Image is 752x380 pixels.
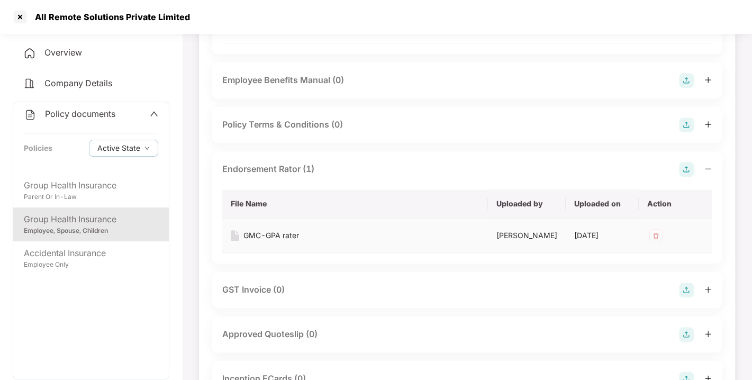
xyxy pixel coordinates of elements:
[566,189,639,219] th: Uploaded on
[222,74,344,87] div: Employee Benefits Manual (0)
[23,77,36,90] img: svg+xml;base64,PHN2ZyB4bWxucz0iaHR0cDovL3d3dy53My5vcmcvMjAwMC9zdmciIHdpZHRoPSIyNCIgaGVpZ2h0PSIyNC...
[704,330,712,338] span: plus
[222,283,285,296] div: GST Invoice (0)
[222,118,343,131] div: Policy Terms & Conditions (0)
[231,230,239,241] img: svg+xml;base64,PHN2ZyB4bWxucz0iaHR0cDovL3d3dy53My5vcmcvMjAwMC9zdmciIHdpZHRoPSIxNiIgaGVpZ2h0PSIyMC...
[24,142,52,154] div: Policies
[44,47,82,58] span: Overview
[222,189,488,219] th: File Name
[679,162,694,177] img: svg+xml;base64,PHN2ZyB4bWxucz0iaHR0cDovL3d3dy53My5vcmcvMjAwMC9zdmciIHdpZHRoPSIyOCIgaGVpZ2h0PSIyOC...
[24,179,158,192] div: Group Health Insurance
[647,227,664,244] img: svg+xml;base64,PHN2ZyB4bWxucz0iaHR0cDovL3d3dy53My5vcmcvMjAwMC9zdmciIHdpZHRoPSIzMiIgaGVpZ2h0PSIzMi...
[24,247,158,260] div: Accidental Insurance
[89,140,158,157] button: Active Statedown
[679,117,694,132] img: svg+xml;base64,PHN2ZyB4bWxucz0iaHR0cDovL3d3dy53My5vcmcvMjAwMC9zdmciIHdpZHRoPSIyOCIgaGVpZ2h0PSIyOC...
[24,260,158,270] div: Employee Only
[704,121,712,128] span: plus
[24,213,158,226] div: Group Health Insurance
[243,230,299,241] div: GMC-GPA rater
[704,286,712,293] span: plus
[150,110,158,118] span: up
[97,142,140,154] span: Active State
[679,283,694,297] img: svg+xml;base64,PHN2ZyB4bWxucz0iaHR0cDovL3d3dy53My5vcmcvMjAwMC9zdmciIHdpZHRoPSIyOCIgaGVpZ2h0PSIyOC...
[639,189,712,219] th: Action
[45,108,115,119] span: Policy documents
[24,108,37,121] img: svg+xml;base64,PHN2ZyB4bWxucz0iaHR0cDovL3d3dy53My5vcmcvMjAwMC9zdmciIHdpZHRoPSIyNCIgaGVpZ2h0PSIyNC...
[144,146,150,151] span: down
[24,226,158,236] div: Employee, Spouse, Children
[23,47,36,60] img: svg+xml;base64,PHN2ZyB4bWxucz0iaHR0cDovL3d3dy53My5vcmcvMjAwMC9zdmciIHdpZHRoPSIyNCIgaGVpZ2h0PSIyNC...
[679,327,694,342] img: svg+xml;base64,PHN2ZyB4bWxucz0iaHR0cDovL3d3dy53My5vcmcvMjAwMC9zdmciIHdpZHRoPSIyOCIgaGVpZ2h0PSIyOC...
[29,12,190,22] div: All Remote Solutions Private Limited
[222,328,318,341] div: Approved Quoteslip (0)
[704,165,712,173] span: minus
[222,162,314,176] div: Endorsement Rator (1)
[704,76,712,84] span: plus
[679,73,694,88] img: svg+xml;base64,PHN2ZyB4bWxucz0iaHR0cDovL3d3dy53My5vcmcvMjAwMC9zdmciIHdpZHRoPSIyOCIgaGVpZ2h0PSIyOC...
[574,230,630,241] div: [DATE]
[44,78,112,88] span: Company Details
[488,189,566,219] th: Uploaded by
[24,192,158,202] div: Parent Or In-Law
[496,230,557,241] div: [PERSON_NAME]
